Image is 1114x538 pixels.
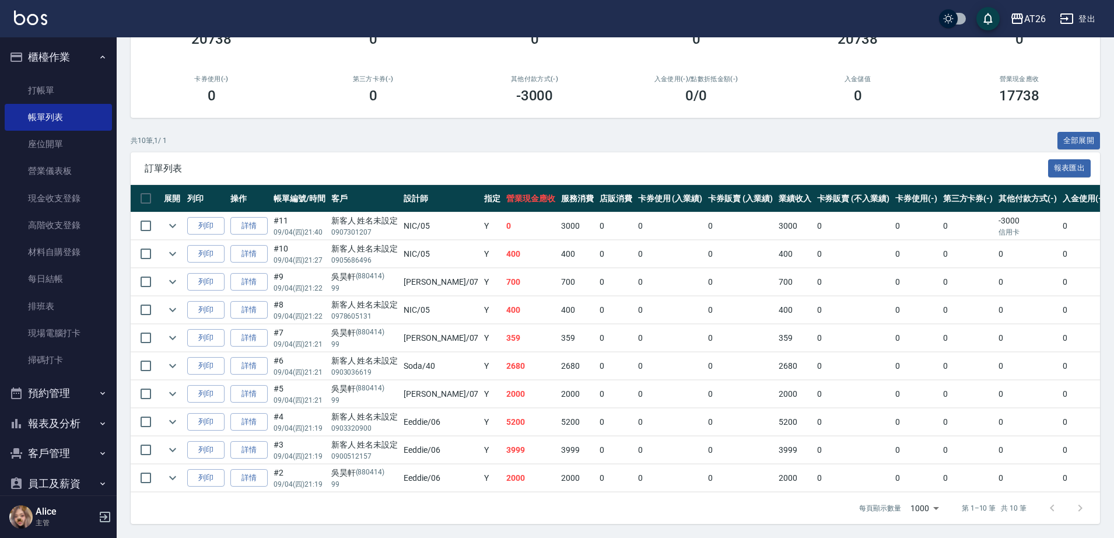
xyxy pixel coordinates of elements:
td: 700 [558,268,597,296]
td: Y [481,380,503,408]
td: 2680 [776,352,814,380]
a: 現金收支登錄 [5,185,112,212]
td: 359 [503,324,558,352]
div: 新客人 姓名未設定 [331,243,398,255]
a: 座位開單 [5,131,112,158]
a: 詳情 [230,329,268,347]
td: 0 [597,324,635,352]
td: 0 [635,408,706,436]
div: 新客人 姓名未設定 [331,355,398,367]
td: 0 [940,436,996,464]
div: 新客人 姓名未設定 [331,299,398,311]
td: 400 [558,296,597,324]
td: Eeddie /06 [401,464,481,492]
td: 0 [940,324,996,352]
td: 0 [597,296,635,324]
p: (880414) [356,271,385,283]
button: AT26 [1006,7,1050,31]
td: 0 [635,268,706,296]
button: 列印 [187,273,225,291]
button: expand row [164,273,181,291]
div: 新客人 姓名未設定 [331,439,398,451]
h3: 20738 [838,31,878,47]
p: 0903036619 [331,367,398,378]
p: (880414) [356,467,385,479]
td: 0 [635,436,706,464]
td: 0 [705,324,776,352]
td: 0 [940,212,996,240]
td: 0 [705,436,776,464]
td: 0 [635,464,706,492]
td: 0 [1060,464,1108,492]
td: 0 [635,324,706,352]
td: 0 [635,296,706,324]
button: 列印 [187,217,225,235]
a: 詳情 [230,357,268,375]
button: 列印 [187,329,225,347]
td: 0 [635,352,706,380]
td: 0 [940,464,996,492]
p: 09/04 (四) 21:19 [274,423,325,434]
td: 2000 [558,464,597,492]
th: 展開 [161,185,184,212]
td: Y [481,324,503,352]
p: 共 10 筆, 1 / 1 [131,135,167,146]
th: 店販消費 [597,185,635,212]
button: 列印 [187,301,225,319]
td: 0 [996,380,1060,408]
td: 0 [814,464,892,492]
td: 0 [597,408,635,436]
td: 0 [597,436,635,464]
td: 0 [892,324,940,352]
h2: 第三方卡券(-) [306,75,440,83]
td: 0 [814,212,892,240]
td: 0 [1060,240,1108,268]
p: 信用卡 [999,227,1057,237]
td: 2000 [776,464,814,492]
td: 2680 [558,352,597,380]
th: 帳單編號/時間 [271,185,328,212]
td: 400 [776,240,814,268]
td: #6 [271,352,328,380]
p: 0900512157 [331,451,398,462]
td: 2000 [503,380,558,408]
td: NIC /05 [401,212,481,240]
td: 0 [705,464,776,492]
td: 0 [1060,436,1108,464]
td: 0 [1060,212,1108,240]
p: 09/04 (四) 21:19 [274,451,325,462]
td: Y [481,408,503,436]
button: 員工及薪資 [5,469,112,499]
th: 卡券販賣 (不入業績) [814,185,892,212]
td: 0 [892,268,940,296]
td: #4 [271,408,328,436]
a: 每日結帳 [5,265,112,292]
td: 0 [1060,324,1108,352]
td: 0 [597,380,635,408]
h3: 17738 [999,88,1040,104]
td: 0 [503,212,558,240]
th: 服務消費 [558,185,597,212]
td: #11 [271,212,328,240]
td: Y [481,268,503,296]
p: (880414) [356,383,385,395]
td: 0 [940,240,996,268]
th: 操作 [227,185,271,212]
h2: 卡券使用(-) [145,75,278,83]
p: 09/04 (四) 21:22 [274,311,325,322]
td: 0 [705,380,776,408]
td: 0 [1060,268,1108,296]
th: 指定 [481,185,503,212]
td: 3999 [776,436,814,464]
p: 99 [331,395,398,406]
td: [PERSON_NAME] /07 [401,268,481,296]
h3: 0 [854,88,862,104]
a: 營業儀表板 [5,158,112,184]
a: 排班表 [5,293,112,320]
td: 0 [892,240,940,268]
button: 列印 [187,469,225,487]
td: [PERSON_NAME] /07 [401,324,481,352]
div: 吳昊軒 [331,271,398,283]
td: [PERSON_NAME] /07 [401,380,481,408]
th: 列印 [184,185,227,212]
